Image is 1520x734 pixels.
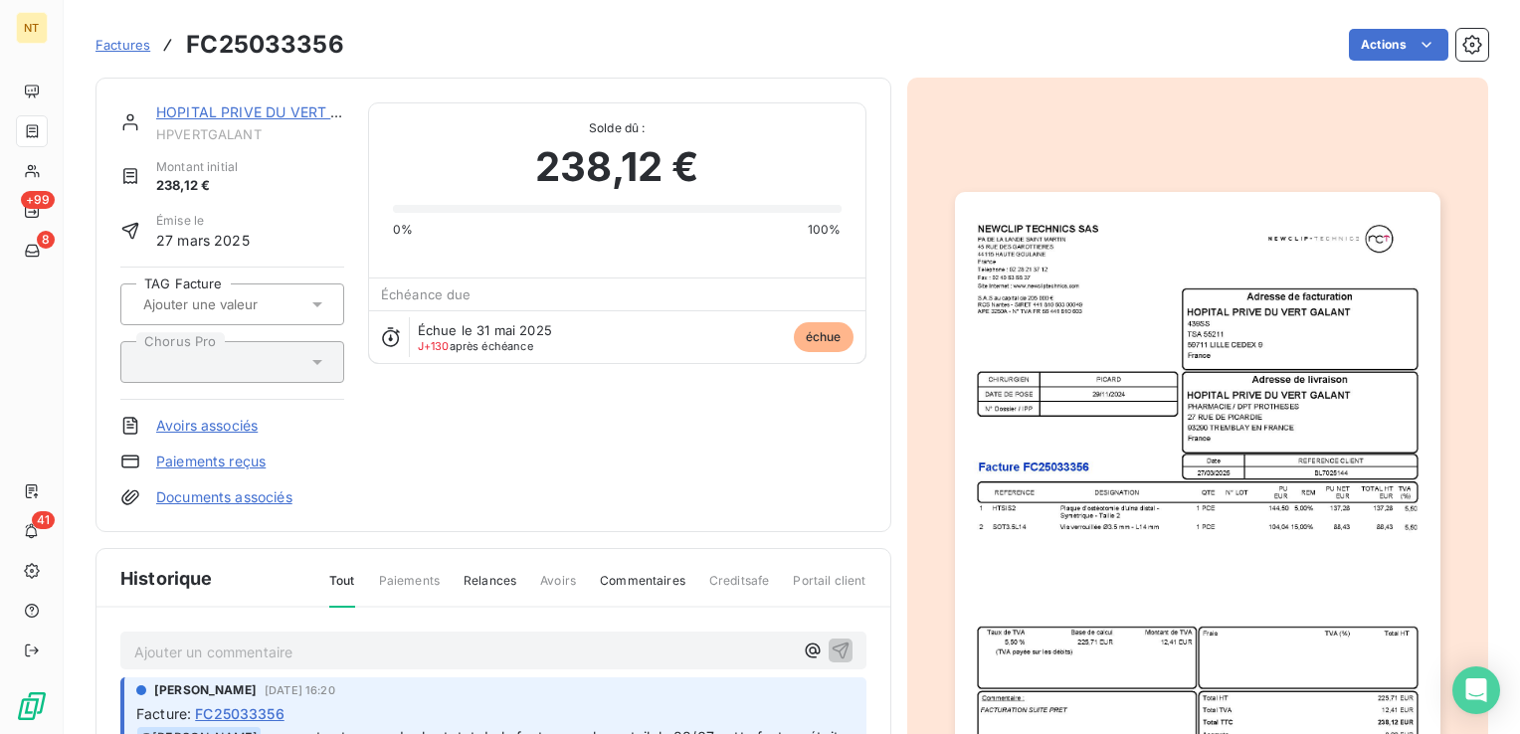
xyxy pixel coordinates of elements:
span: Paiements [379,572,440,606]
a: Documents associés [156,487,292,507]
span: échue [794,322,854,352]
span: Creditsafe [709,572,770,606]
span: HPVERTGALANT [156,126,344,142]
span: 238,12 € [156,176,238,196]
a: Avoirs associés [156,416,258,436]
span: Portail client [793,572,865,606]
span: 27 mars 2025 [156,230,250,251]
span: 100% [808,221,842,239]
h3: FC25033356 [186,27,344,63]
a: Paiements reçus [156,452,266,471]
span: Émise le [156,212,250,230]
span: Factures [95,37,150,53]
span: Échue le 31 mai 2025 [418,322,552,338]
span: 238,12 € [535,137,698,197]
a: HOPITAL PRIVE DU VERT GALANT [156,103,389,120]
div: NT [16,12,48,44]
span: +99 [21,191,55,209]
span: J+130 [418,339,450,353]
div: Open Intercom Messenger [1452,666,1500,714]
button: Actions [1349,29,1448,61]
span: Montant initial [156,158,238,176]
span: Facture : [136,703,191,724]
span: Relances [464,572,516,606]
a: Factures [95,35,150,55]
span: Solde dû : [393,119,842,137]
span: Tout [329,572,355,608]
img: Logo LeanPay [16,690,48,722]
span: après échéance [418,340,533,352]
span: 41 [32,511,55,529]
span: FC25033356 [195,703,285,724]
span: 8 [37,231,55,249]
span: Commentaires [600,572,685,606]
span: [DATE] 16:20 [265,684,335,696]
span: Historique [120,565,213,592]
span: Échéance due [381,286,472,302]
span: [PERSON_NAME] [154,681,257,699]
span: Avoirs [540,572,576,606]
span: 0% [393,221,413,239]
input: Ajouter une valeur [141,295,341,313]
